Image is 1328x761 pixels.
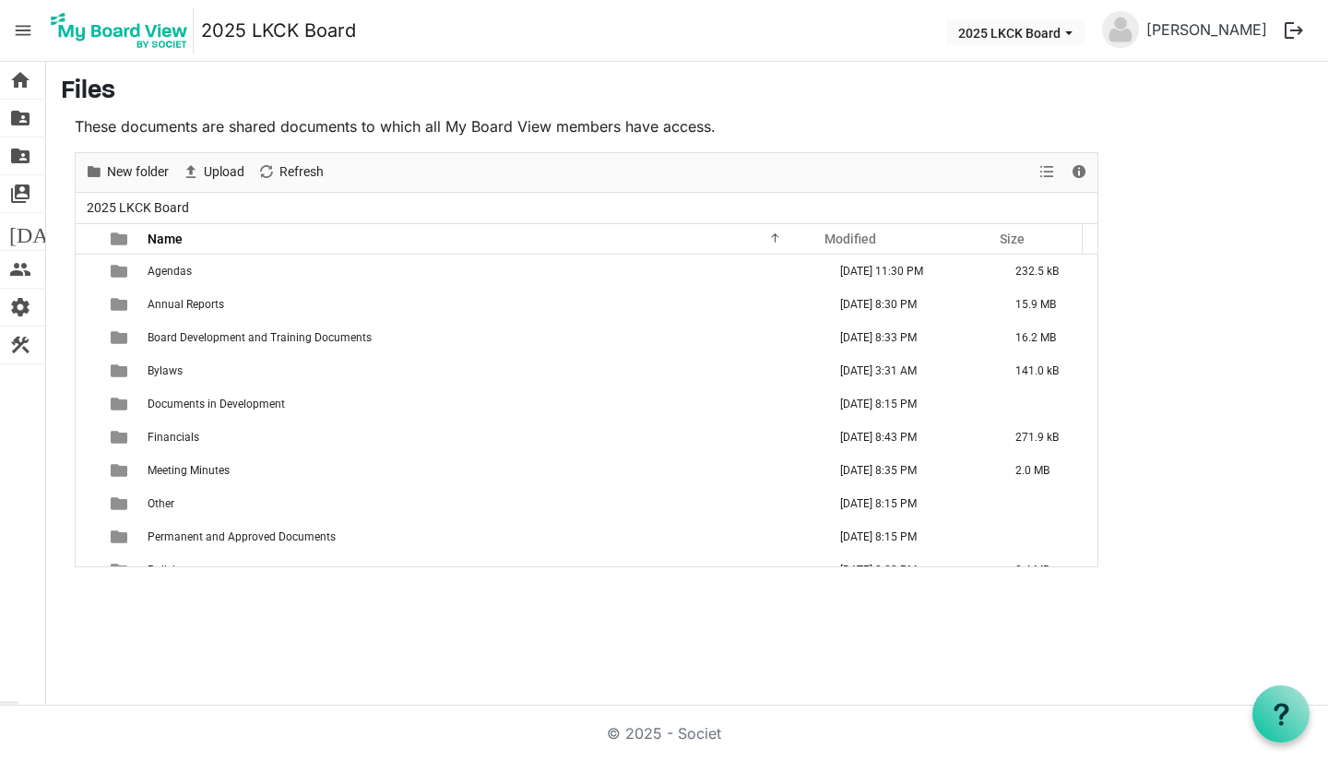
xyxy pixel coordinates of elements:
[821,354,996,387] td: June 27, 2025 3:31 AM column header Modified
[278,161,326,184] span: Refresh
[821,255,996,288] td: September 08, 2025 11:30 PM column header Modified
[996,520,1097,553] td: is template cell column header Size
[1032,153,1063,192] div: View
[821,421,996,454] td: July 02, 2025 8:43 PM column header Modified
[142,288,821,321] td: Annual Reports is template cell column header Name
[175,153,251,192] div: Upload
[61,77,1313,108] h3: Files
[78,153,175,192] div: New folder
[100,487,142,520] td: is template cell column header type
[946,19,1085,45] button: 2025 LKCK Board dropdownbutton
[148,431,199,444] span: Financials
[76,454,100,487] td: checkbox
[821,454,996,487] td: July 02, 2025 8:35 PM column header Modified
[996,487,1097,520] td: is template cell column header Size
[821,520,996,553] td: June 26, 2025 8:15 PM column header Modified
[148,331,372,344] span: Board Development and Training Documents
[142,454,821,487] td: Meeting Minutes is template cell column header Name
[142,553,821,587] td: Policies is template cell column header Name
[148,298,224,311] span: Annual Reports
[251,153,330,192] div: Refresh
[996,354,1097,387] td: 141.0 kB is template cell column header Size
[100,255,142,288] td: is template cell column header type
[1063,153,1095,192] div: Details
[9,62,31,99] span: home
[142,421,821,454] td: Financials is template cell column header Name
[142,487,821,520] td: Other is template cell column header Name
[821,387,996,421] td: June 26, 2025 8:15 PM column header Modified
[76,288,100,321] td: checkbox
[9,213,80,250] span: [DATE]
[824,232,876,246] span: Modified
[148,497,174,510] span: Other
[1275,11,1313,50] button: logout
[100,553,142,587] td: is template cell column header type
[148,398,285,410] span: Documents in Development
[76,421,100,454] td: checkbox
[1139,11,1275,48] a: [PERSON_NAME]
[100,288,142,321] td: is template cell column header type
[9,289,31,326] span: settings
[1102,11,1139,48] img: no-profile-picture.svg
[9,251,31,288] span: people
[1036,161,1058,184] button: View dropdownbutton
[45,7,201,54] a: My Board View Logo
[9,327,31,363] span: construction
[142,321,821,354] td: Board Development and Training Documents is template cell column header Name
[6,13,41,48] span: menu
[996,255,1097,288] td: 232.5 kB is template cell column header Size
[201,12,356,49] a: 2025 LKCK Board
[1000,232,1025,246] span: Size
[148,265,192,278] span: Agendas
[75,115,1098,137] p: These documents are shared documents to which all My Board View members have access.
[148,232,183,246] span: Name
[76,255,100,288] td: checkbox
[821,487,996,520] td: June 26, 2025 8:15 PM column header Modified
[9,137,31,174] span: folder_shared
[996,454,1097,487] td: 2.0 MB is template cell column header Size
[100,354,142,387] td: is template cell column header type
[996,288,1097,321] td: 15.9 MB is template cell column header Size
[607,724,721,743] a: © 2025 - Societ
[142,520,821,553] td: Permanent and Approved Documents is template cell column header Name
[202,161,246,184] span: Upload
[142,387,821,421] td: Documents in Development is template cell column header Name
[148,564,186,577] span: Policies
[100,387,142,421] td: is template cell column header type
[100,421,142,454] td: is template cell column header type
[9,100,31,137] span: folder_shared
[1067,161,1092,184] button: Details
[105,161,171,184] span: New folder
[76,387,100,421] td: checkbox
[100,321,142,354] td: is template cell column header type
[9,175,31,212] span: switch_account
[100,454,142,487] td: is template cell column header type
[76,321,100,354] td: checkbox
[821,288,996,321] td: July 02, 2025 8:30 PM column header Modified
[148,364,183,377] span: Bylaws
[821,321,996,354] td: July 02, 2025 8:33 PM column header Modified
[83,196,193,220] span: 2025 LKCK Board
[148,530,336,543] span: Permanent and Approved Documents
[76,520,100,553] td: checkbox
[142,354,821,387] td: Bylaws is template cell column header Name
[996,321,1097,354] td: 16.2 MB is template cell column header Size
[996,421,1097,454] td: 271.9 kB is template cell column header Size
[996,387,1097,421] td: is template cell column header Size
[82,161,172,184] button: New folder
[142,255,821,288] td: Agendas is template cell column header Name
[100,520,142,553] td: is template cell column header type
[148,464,230,477] span: Meeting Minutes
[76,487,100,520] td: checkbox
[821,553,996,587] td: July 02, 2025 8:28 PM column header Modified
[45,7,194,54] img: My Board View Logo
[996,553,1097,587] td: 2.4 MB is template cell column header Size
[76,354,100,387] td: checkbox
[76,553,100,587] td: checkbox
[179,161,248,184] button: Upload
[255,161,327,184] button: Refresh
